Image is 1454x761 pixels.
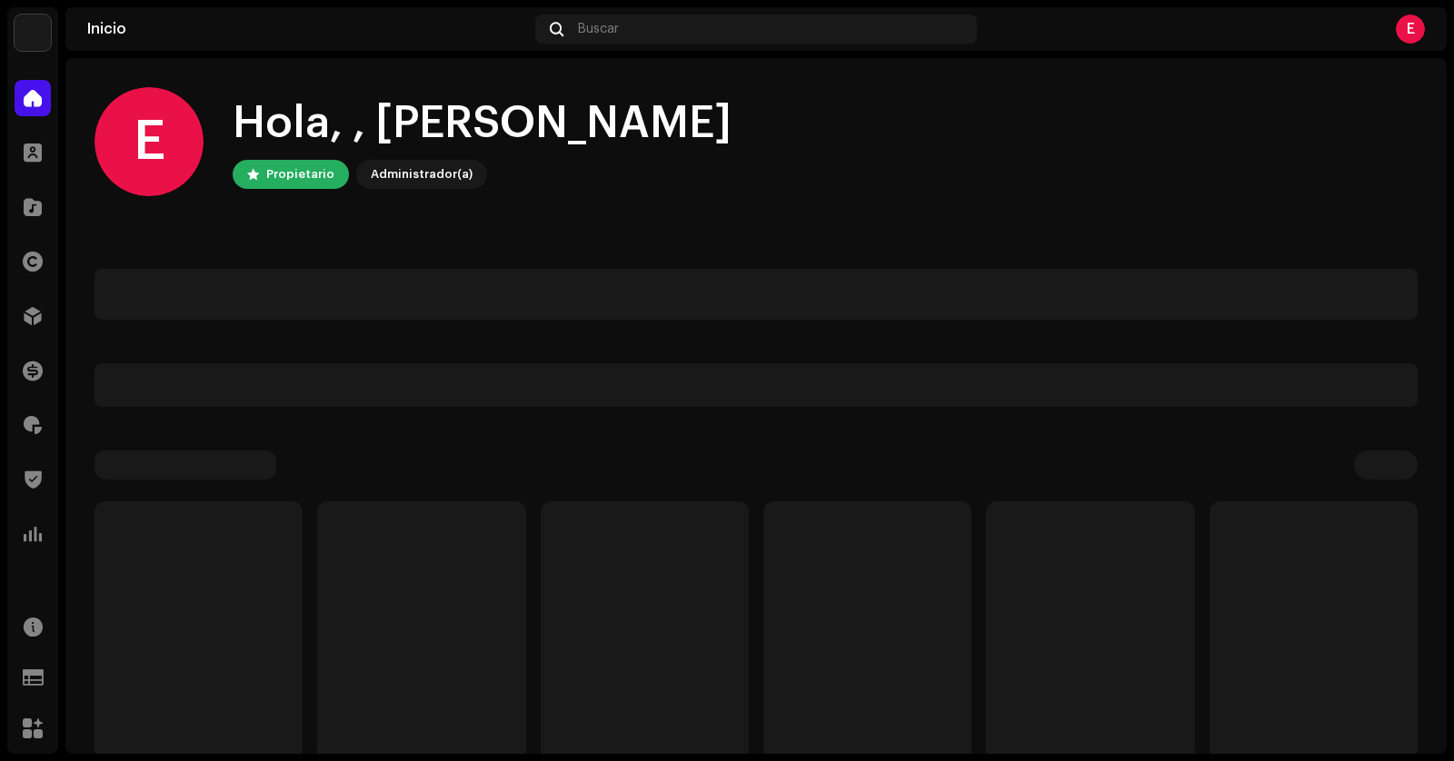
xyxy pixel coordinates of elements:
div: Inicio [87,22,528,36]
img: b0ad06a2-fc67-4620-84db-15bc5929e8a0 [15,15,51,51]
div: E [1396,15,1425,44]
div: Propietario [266,163,334,185]
div: Hola, , [PERSON_NAME] [233,94,732,153]
div: E [95,87,204,196]
span: Buscar [578,22,619,36]
div: Administrador(a) [371,163,473,185]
